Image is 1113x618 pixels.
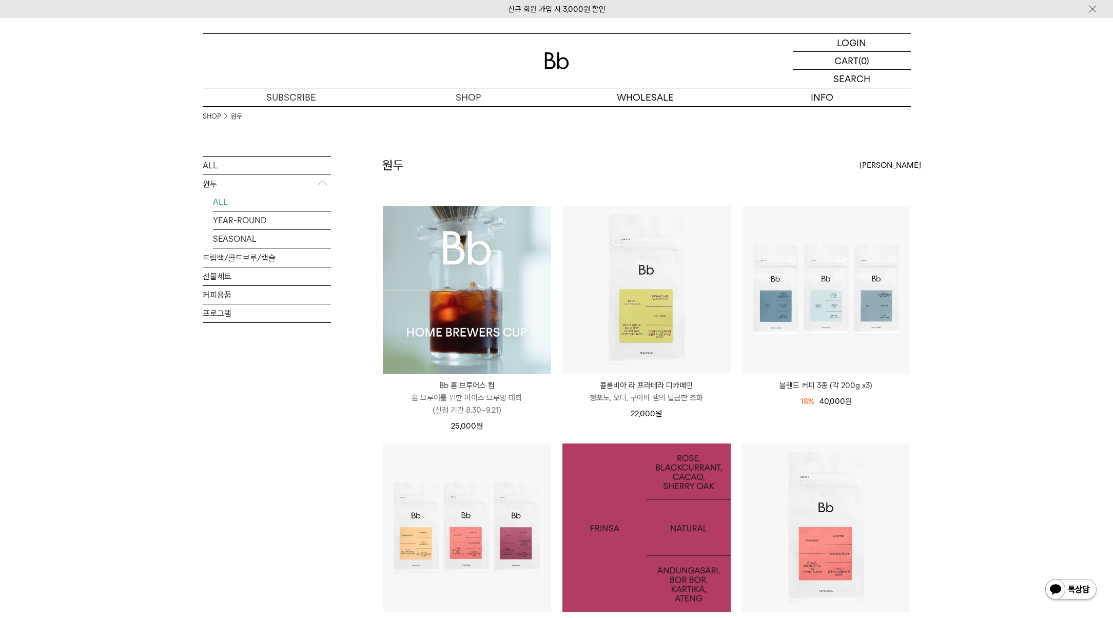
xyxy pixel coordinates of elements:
[562,443,731,612] img: 1000000483_add2_080.jpg
[819,397,852,406] span: 40,000
[860,159,921,171] span: [PERSON_NAME]
[203,286,331,304] a: 커피용품
[742,206,910,374] img: 블렌드 커피 3종 (각 200g x3)
[1044,578,1098,603] img: 카카오톡 채널 1:1 채팅 버튼
[451,421,483,431] span: 25,000
[203,88,380,106] a: SUBSCRIBE
[562,392,731,404] p: 청포도, 오디, 구아바 잼의 달콤한 조화
[203,175,331,194] p: 원두
[383,206,551,374] img: Bb 홈 브루어스 컵
[562,206,731,374] img: 콜롬비아 라 프라데라 디카페인
[562,443,731,612] a: 인도네시아 프린자 내추럴
[834,52,858,69] p: CART
[382,157,404,174] h2: 원두
[476,421,483,431] span: 원
[213,193,331,211] a: ALL
[742,443,910,612] img: 콜롬비아 마라카이
[742,379,910,392] a: 블렌드 커피 3종 (각 200g x3)
[793,34,911,52] a: LOGIN
[845,397,852,406] span: 원
[631,409,662,418] span: 22,000
[655,409,662,418] span: 원
[203,157,331,175] a: ALL
[213,230,331,248] a: SEASONAL
[383,379,551,392] p: Bb 홈 브루어스 컵
[508,5,606,14] a: 신규 회원 가입 시 3,000원 할인
[231,111,242,122] a: 원두
[213,211,331,229] a: YEAR-ROUND
[837,34,866,51] p: LOGIN
[203,304,331,322] a: 프로그램
[203,267,331,285] a: 선물세트
[562,379,731,404] a: 콜롬비아 라 프라데라 디카페인 청포도, 오디, 구아바 잼의 달콤한 조화
[793,52,911,70] a: CART (0)
[734,88,911,106] p: INFO
[557,88,734,106] p: WHOLESALE
[800,395,814,408] div: 18%
[383,379,551,416] a: Bb 홈 브루어스 컵 홈 브루어를 위한 아이스 브루잉 대회(신청 기간 8.30~9.21)
[544,52,569,69] img: 로고
[383,443,551,612] img: 9월의 커피 3종 (각 200g x3)
[203,111,221,122] a: SHOP
[203,249,331,267] a: 드립백/콜드브루/캡슐
[383,392,551,416] p: 홈 브루어를 위한 아이스 브루잉 대회 (신청 기간 8.30~9.21)
[380,88,557,106] a: SHOP
[858,52,869,69] p: (0)
[833,70,870,88] p: SEARCH
[562,379,731,392] p: 콜롬비아 라 프라데라 디카페인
